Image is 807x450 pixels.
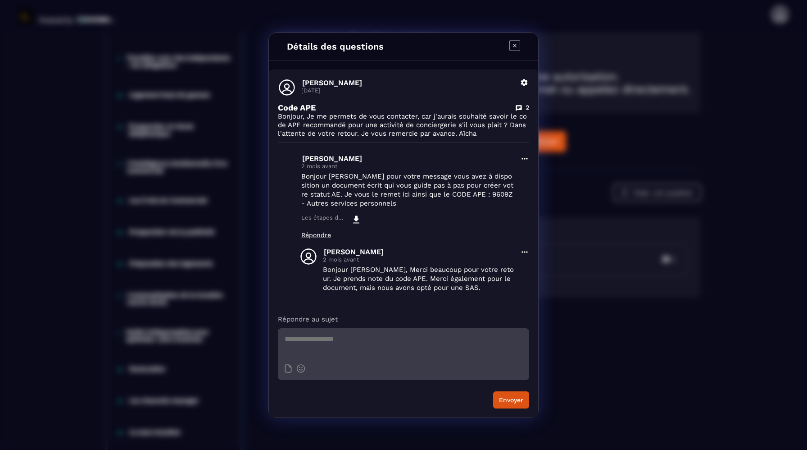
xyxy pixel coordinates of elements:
p: Bonjour, Je me permets de vous contacter, car j'aurais souhaité savoir le code APE recommandé pou... [278,112,529,138]
p: [PERSON_NAME] [302,154,515,163]
p: Répondre au sujet [278,315,529,324]
button: Envoyer [493,391,529,409]
p: [DATE] [301,87,515,94]
p: 2 mois avant [323,256,515,263]
p: 2 mois avant [301,163,515,170]
p: Les étapes de création de la micro-entreprise (1).pdf [301,214,346,225]
p: [PERSON_NAME] [302,78,515,87]
h4: Détails des questions [287,41,384,52]
p: Bonjour [PERSON_NAME], Merci beaucoup pour votre retour. Je prends note du code APE. Merci égalem... [323,265,515,292]
p: Code APE [278,103,316,112]
p: [PERSON_NAME] [324,248,515,256]
p: 2 [526,103,529,112]
p: Répondre [301,231,515,239]
p: Bonjour [PERSON_NAME] pour votre message vous avez à disposition un document écrit qui vous guide... [301,172,515,208]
